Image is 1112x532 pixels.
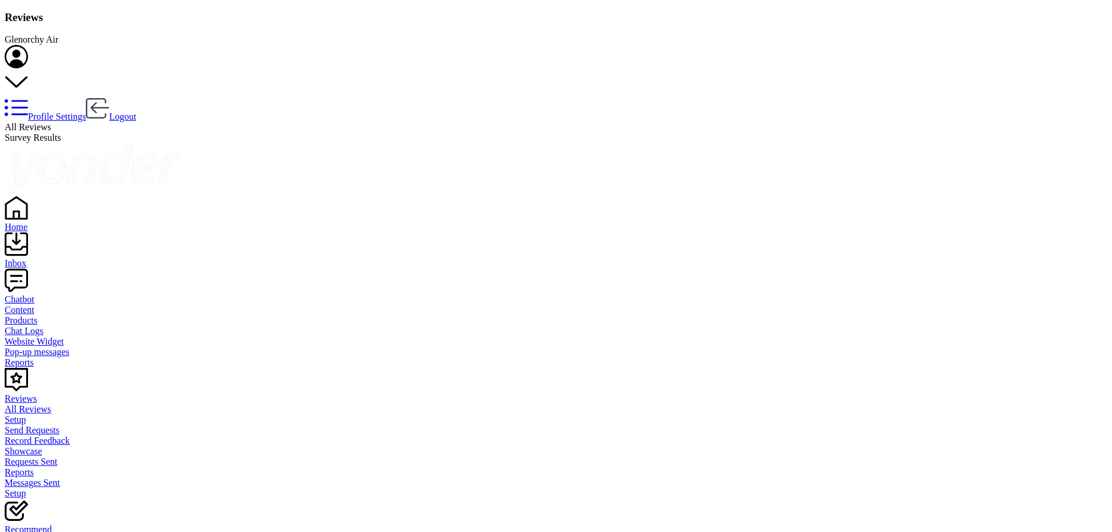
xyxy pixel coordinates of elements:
[5,305,1107,315] a: Content
[5,258,1107,269] div: Inbox
[5,133,61,142] span: Survey Results
[5,315,1107,326] a: Products
[5,478,1107,488] a: Messages Sent
[5,457,1107,467] a: Requests Sent
[5,425,1107,436] a: Send Requests
[5,294,1107,305] div: Chatbot
[5,336,1107,347] a: Website Widget
[5,326,1107,336] a: Chat Logs
[5,34,1107,45] div: Glenorchy Air
[5,467,1107,478] a: Reports
[5,446,1107,457] a: Showcase
[5,404,1107,415] a: All Reviews
[5,357,1107,368] a: Reports
[5,211,1107,232] a: Home
[5,488,1107,499] a: Setup
[5,122,51,132] span: All Reviews
[5,248,1107,269] a: Inbox
[5,222,1107,232] div: Home
[5,112,86,121] a: Profile Settings
[5,347,1107,357] a: Pop-up messages
[86,112,136,121] a: Logout
[5,394,1107,404] div: Reviews
[5,436,1107,446] a: Record Feedback
[5,143,180,194] img: yonder-white-logo.png
[5,383,1107,404] a: Reviews
[5,415,1107,425] a: Setup
[5,11,1107,24] h3: Reviews
[5,284,1107,305] a: Chatbot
